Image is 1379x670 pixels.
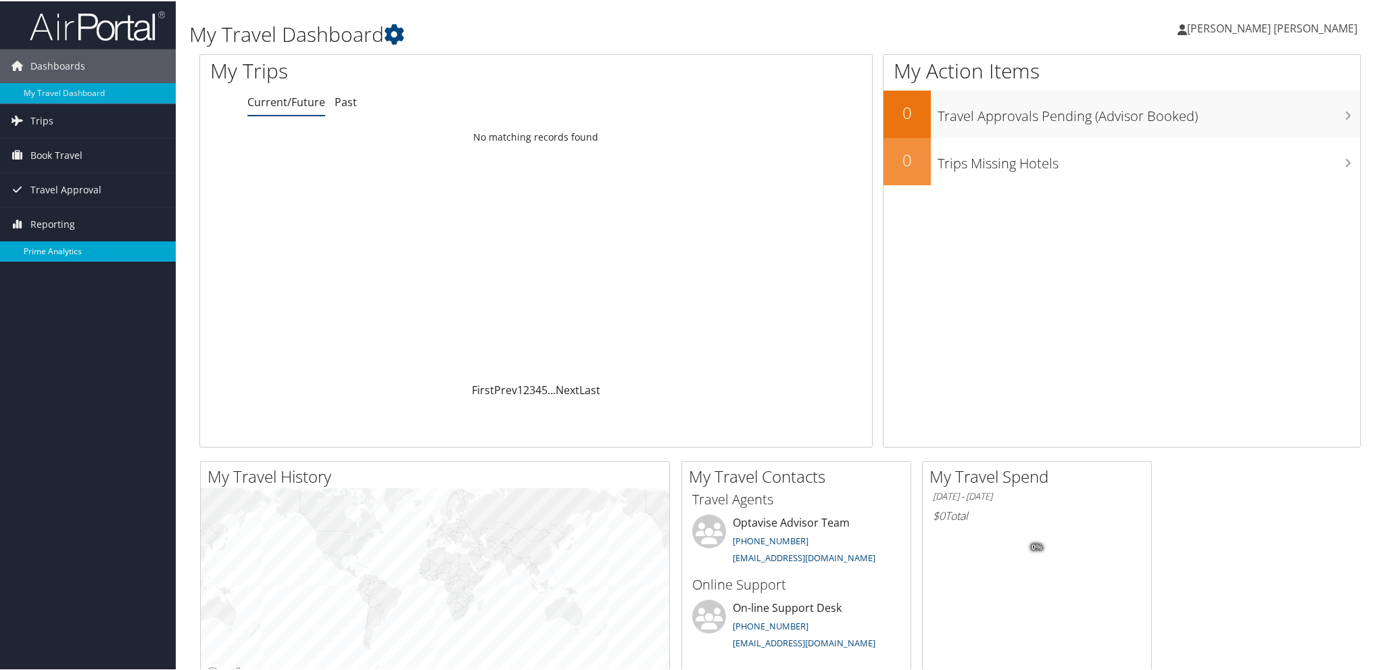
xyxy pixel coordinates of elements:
h3: Trips Missing Hotels [938,146,1360,172]
h3: Travel Agents [692,489,900,508]
h6: Total [933,507,1141,522]
h2: My Travel Spend [929,464,1151,487]
h1: My Trips [210,55,582,84]
h2: 0 [884,100,931,123]
h3: Online Support [692,574,900,593]
h1: My Action Items [884,55,1360,84]
a: 5 [541,381,548,396]
h2: 0 [884,147,931,170]
a: Past [335,93,357,108]
td: No matching records found [200,124,872,148]
a: [EMAIL_ADDRESS][DOMAIN_NAME] [733,550,875,563]
a: [EMAIL_ADDRESS][DOMAIN_NAME] [733,636,875,648]
li: Optavise Advisor Team [685,513,907,569]
a: 3 [529,381,535,396]
a: [PHONE_NUMBER] [733,533,808,546]
span: Book Travel [30,137,82,171]
img: airportal-logo.png [30,9,165,41]
h1: My Travel Dashboard [189,19,977,47]
h2: My Travel History [208,464,669,487]
a: 0Travel Approvals Pending (Advisor Booked) [884,89,1360,137]
a: Current/Future [247,93,325,108]
a: First [472,381,494,396]
a: [PERSON_NAME] [PERSON_NAME] [1178,7,1371,47]
span: [PERSON_NAME] [PERSON_NAME] [1187,20,1357,34]
span: Travel Approval [30,172,101,206]
a: 2 [523,381,529,396]
a: 0Trips Missing Hotels [884,137,1360,184]
a: 1 [517,381,523,396]
span: Trips [30,103,53,137]
span: $0 [933,507,945,522]
span: Dashboards [30,48,85,82]
a: Last [579,381,600,396]
h3: Travel Approvals Pending (Advisor Booked) [938,99,1360,124]
a: Next [556,381,579,396]
a: Prev [494,381,517,396]
li: On-line Support Desk [685,598,907,654]
tspan: 0% [1032,542,1042,550]
h2: My Travel Contacts [689,464,911,487]
span: Reporting [30,206,75,240]
a: [PHONE_NUMBER] [733,619,808,631]
h6: [DATE] - [DATE] [933,489,1141,502]
a: 4 [535,381,541,396]
span: … [548,381,556,396]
